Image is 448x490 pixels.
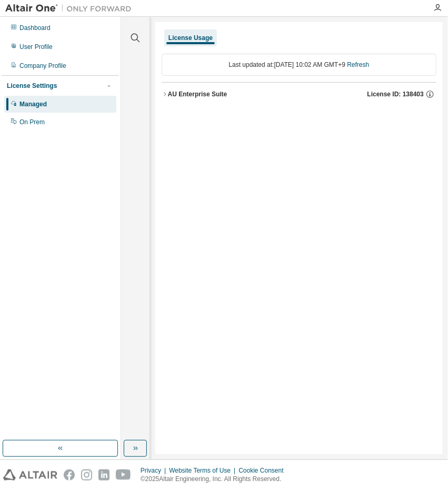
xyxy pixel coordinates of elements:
[347,61,369,68] a: Refresh
[19,24,51,32] div: Dashboard
[19,118,45,126] div: On Prem
[5,3,137,14] img: Altair One
[98,469,109,481] img: linkedin.svg
[168,34,213,42] div: License Usage
[238,466,290,475] div: Cookie Consent
[162,54,436,76] div: Last updated at: [DATE] 10:02 AM GMT+9
[81,469,92,481] img: instagram.svg
[162,83,436,106] button: AU Enterprise SuiteLicense ID: 138403
[7,82,57,90] div: License Settings
[141,466,169,475] div: Privacy
[19,43,53,51] div: User Profile
[64,469,75,481] img: facebook.svg
[116,469,131,481] img: youtube.svg
[19,62,66,70] div: Company Profile
[367,90,424,98] span: License ID: 138403
[19,100,47,108] div: Managed
[169,466,238,475] div: Website Terms of Use
[168,90,227,98] div: AU Enterprise Suite
[3,469,57,481] img: altair_logo.svg
[141,475,290,484] p: © 2025 Altair Engineering, Inc. All Rights Reserved.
